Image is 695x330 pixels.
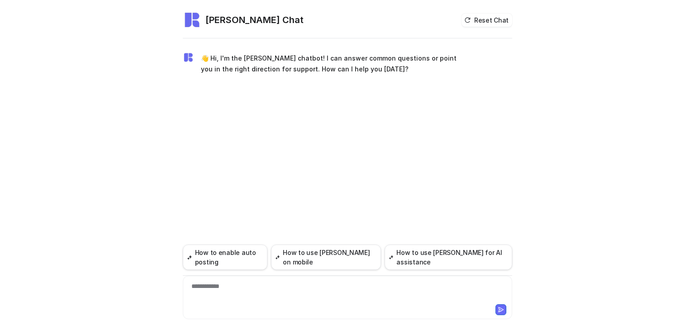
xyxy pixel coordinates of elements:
[183,245,267,270] button: How to enable auto posting
[201,53,466,75] p: 👋 Hi, I'm the [PERSON_NAME] chatbot! I can answer common questions or point you in the right dire...
[205,14,304,26] h2: [PERSON_NAME] Chat
[183,52,194,63] img: Widget
[462,14,512,27] button: Reset Chat
[385,245,512,270] button: How to use [PERSON_NAME] for AI assistance
[271,245,381,270] button: How to use [PERSON_NAME] on mobile
[183,11,201,29] img: Widget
